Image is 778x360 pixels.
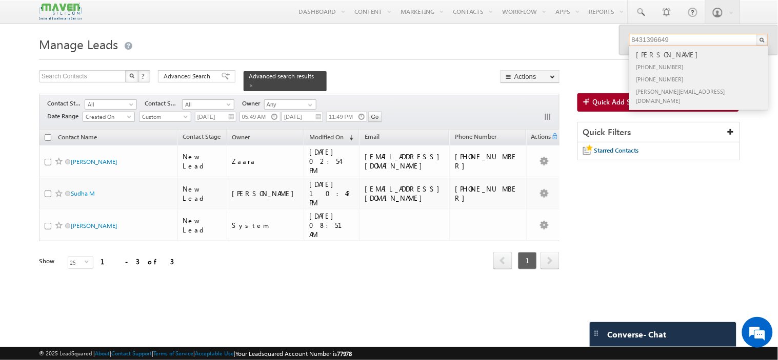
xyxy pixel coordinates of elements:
div: [PHONE_NUMBER] [455,184,522,203]
div: [PHONE_NUMBER] [634,60,772,73]
div: New Lead [183,184,222,203]
span: All [183,100,231,109]
div: [DATE] 08:51 AM [309,211,354,239]
span: Modified On [309,133,344,141]
a: All [85,99,137,110]
a: Phone Number [450,131,502,144]
img: d_60004797649_company_0_60004797649 [17,54,43,67]
a: prev [493,253,512,269]
input: Check all records [45,134,51,141]
span: Starred Contacts [594,146,639,154]
div: 1 - 3 of 3 [101,256,174,267]
a: Sudha M [71,189,95,197]
span: 25 [68,257,85,268]
a: [PERSON_NAME] [71,158,117,165]
div: [DATE] 02:54 PM [309,147,354,175]
span: prev [493,252,512,269]
a: Acceptable Use [195,350,234,356]
span: Date Range [47,112,83,121]
div: [PHONE_NUMBER] [634,73,772,85]
img: Search [129,73,134,78]
span: select [85,260,93,264]
div: [PERSON_NAME] [634,49,772,60]
em: Submit [150,282,186,296]
div: Show [39,257,59,266]
div: New Lead [183,216,222,235]
span: Your Leadsquared Account Number is [235,350,352,357]
span: Contact Stage [183,133,221,140]
span: Converse - Chat [608,330,667,339]
button: ? [138,70,150,82]
span: 1 [518,252,537,269]
textarea: Type your message and click 'Submit' [13,95,187,273]
span: (sorted descending) [345,134,353,142]
div: [EMAIL_ADDRESS][DOMAIN_NAME] [365,184,445,203]
a: About [95,350,110,356]
button: Actions [501,70,560,83]
a: Quick Add Student [577,93,739,112]
img: carter-drag [592,329,601,337]
a: Contact Support [111,350,152,356]
span: Owner [242,99,264,108]
a: Modified On (sorted descending) [304,131,358,144]
div: New Lead [183,152,222,171]
div: [DATE] 10:42 PM [309,180,354,207]
span: next [541,252,560,269]
span: Contact Source [145,99,182,108]
input: Go [368,112,382,122]
span: Phone Number [455,133,496,140]
input: Type to Search [264,99,316,110]
div: [PERSON_NAME] [232,189,300,198]
a: Email [360,131,385,144]
span: © 2025 LeadSquared | | | | | [39,349,352,358]
span: Advanced search results [249,72,314,80]
span: Email [365,133,380,140]
span: Advanced Search [164,72,213,81]
span: Actions [527,131,551,144]
span: Created On [83,112,132,121]
span: ? [142,72,146,80]
img: Custom Logo [39,3,82,20]
a: [PERSON_NAME] [71,222,117,229]
span: Quick Add Student [593,97,652,107]
div: [PERSON_NAME][EMAIL_ADDRESS][DOMAIN_NAME] [634,85,772,107]
a: Show All Items [303,100,315,110]
a: Contact Name [53,132,102,145]
div: Zaara [232,157,300,166]
span: Owner [232,133,250,141]
a: Created On [83,112,135,122]
span: Manage Leads [39,36,118,52]
span: Custom [139,112,188,121]
span: Contact Stage [47,99,85,108]
div: Minimize live chat window [168,5,193,30]
a: Contact Stage [178,131,226,144]
div: [PHONE_NUMBER] [455,152,522,171]
div: System [232,221,300,230]
div: [EMAIL_ADDRESS][DOMAIN_NAME] [365,152,445,171]
a: All [182,99,234,110]
a: Terms of Service [153,350,193,356]
div: Quick Filters [578,122,740,142]
span: All [85,100,134,109]
div: Leave a message [53,54,172,67]
span: 77978 [337,350,352,357]
a: next [541,253,560,269]
a: Custom [139,112,191,122]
